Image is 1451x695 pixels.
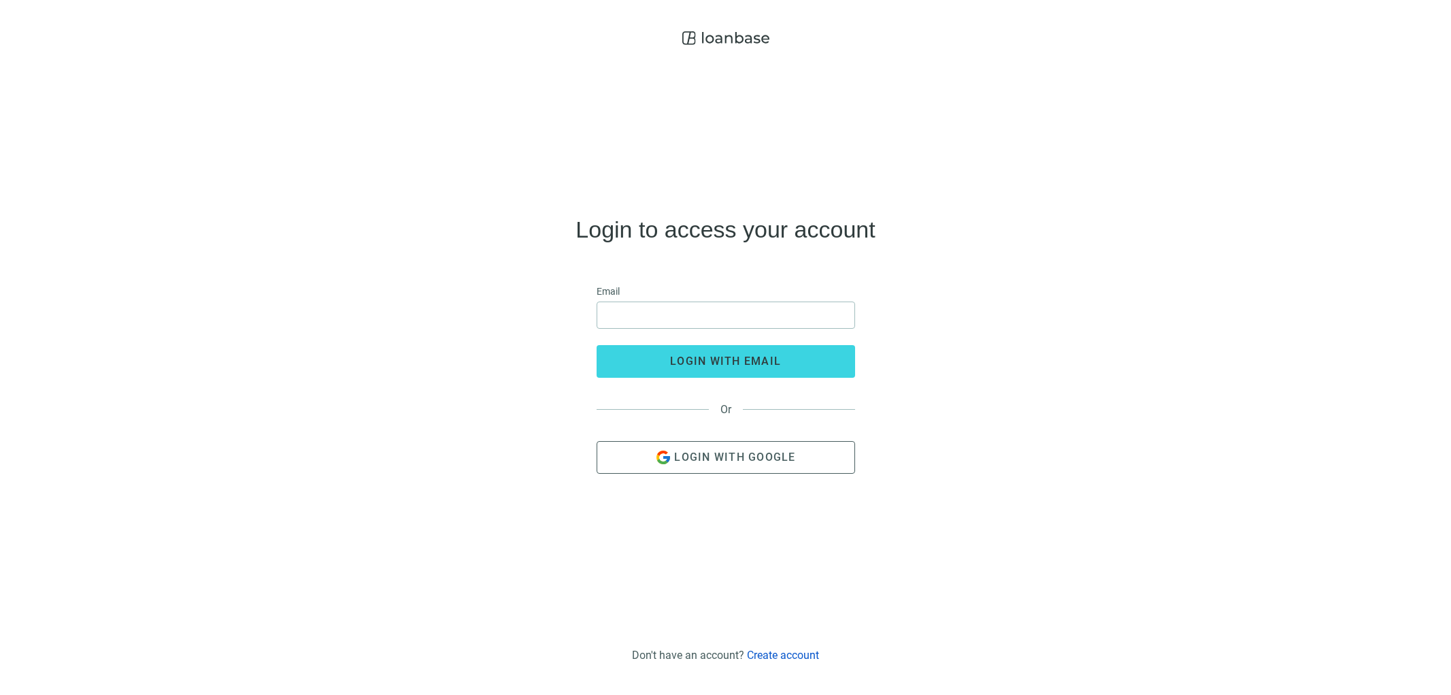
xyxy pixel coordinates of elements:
[597,345,855,378] button: login with email
[670,355,781,368] span: login with email
[709,403,743,416] span: Or
[674,451,795,464] span: Login with Google
[597,441,855,474] button: Login with Google
[597,284,620,299] span: Email
[747,649,819,662] a: Create account
[632,649,819,662] div: Don't have an account?
[576,219,875,240] h4: Login to access your account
